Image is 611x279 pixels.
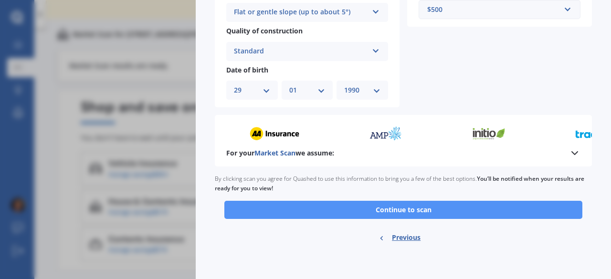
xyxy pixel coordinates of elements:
[352,126,386,141] img: amp_sm.png
[254,148,295,157] span: Market Scan
[226,65,268,74] span: Date of birth
[226,148,334,158] b: For your we assume:
[427,4,560,15] div: $500
[234,46,368,57] div: Standard
[392,230,421,245] span: Previous
[233,126,283,141] img: aa_sm.webp
[215,175,584,192] b: You’ll be notified when your results are ready for you to view!
[215,166,592,201] div: By clicking scan you agree for Quashed to use this information to bring you a few of the best opt...
[455,126,490,141] img: initio_sm.webp
[226,27,303,36] span: Quality of construction
[224,201,582,219] button: Continue to scan
[234,7,368,18] div: Flat or gentle slope (up to about 5°)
